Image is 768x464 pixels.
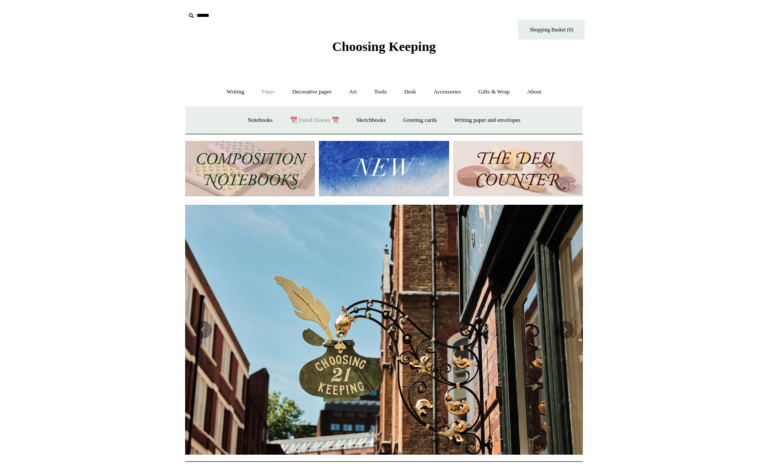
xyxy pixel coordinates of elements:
[380,452,388,455] button: Page 2
[284,80,340,104] a: Decorative paper
[348,109,393,132] a: Sketchbooks
[366,80,395,104] a: Tools
[446,109,528,132] a: Writing paper and envelopes
[332,39,436,54] span: Choosing Keeping
[519,80,550,104] a: About
[240,109,280,132] a: Notebooks
[518,19,585,39] a: Shopping Basket (0)
[396,80,424,104] a: Desk
[453,141,583,196] img: The Deli Counter
[185,205,583,455] img: Copyright Choosing Keeping 20190711 LS Homepage 7.jpg__PID:4c49fdcc-9d5f-40e8-9753-f5038b35abb7
[194,321,212,339] button: Previous
[393,452,402,455] button: Page 3
[185,141,315,196] img: 202302 Composition ledgers.jpg__PID:69722ee6-fa44-49dd-a067-31375e5d54ec
[556,321,574,339] button: Next
[254,80,283,104] a: Paper
[319,141,449,196] img: New.jpg__PID:f73bdf93-380a-4a35-bcfe-7823039498e1
[332,46,436,52] a: Choosing Keeping
[426,80,469,104] a: Accessories
[282,109,347,132] a: 📆 Dated Diaries 📆
[219,80,252,104] a: Writing
[470,80,518,104] a: Gifts & Wrap
[366,452,375,455] button: Page 1
[395,109,445,132] a: Greeting cards
[341,80,365,104] a: Art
